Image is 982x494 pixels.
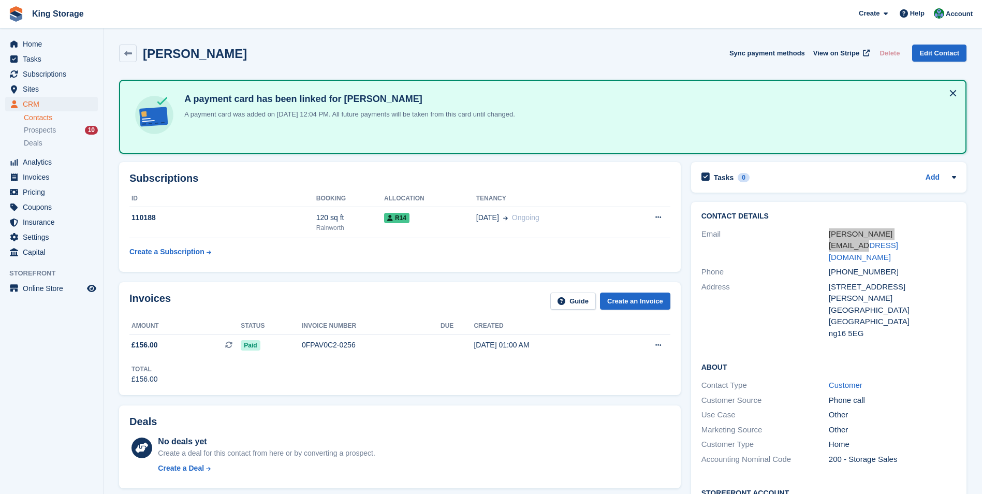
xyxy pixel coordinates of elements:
[131,365,158,374] div: Total
[129,172,670,184] h2: Subscriptions
[9,268,103,279] span: Storefront
[23,245,85,259] span: Capital
[714,173,734,182] h2: Tasks
[829,395,956,406] div: Phone call
[24,125,98,136] a: Prospects 10
[23,281,85,296] span: Online Store
[131,340,158,351] span: £156.00
[241,340,260,351] span: Paid
[859,8,880,19] span: Create
[133,93,176,137] img: card-linked-ebf98d0992dc2aeb22e95c0e3c79077019eb2392cfd83c6a337811c24bc77127.svg
[129,318,241,335] th: Amount
[129,293,171,310] h2: Invoices
[302,340,441,351] div: 0FPAV0C2-0256
[24,138,42,148] span: Deals
[701,439,829,451] div: Customer Type
[829,266,956,278] div: [PHONE_NUMBER]
[701,228,829,264] div: Email
[701,361,956,372] h2: About
[701,424,829,436] div: Marketing Source
[875,45,904,62] button: Delete
[829,409,956,421] div: Other
[912,45,966,62] a: Edit Contact
[829,454,956,466] div: 200 - Storage Sales
[701,212,956,221] h2: Contact Details
[384,213,409,223] span: R14
[910,8,925,19] span: Help
[701,281,829,340] div: Address
[129,191,316,207] th: ID
[829,424,956,436] div: Other
[829,293,956,304] div: [PERSON_NAME]
[316,223,384,233] div: Rainworth
[158,463,375,474] a: Create a Deal
[241,318,302,335] th: Status
[23,67,85,81] span: Subscriptions
[180,93,515,105] h4: A payment card has been linked for [PERSON_NAME]
[5,185,98,199] a: menu
[474,318,615,335] th: Created
[316,191,384,207] th: Booking
[8,6,24,22] img: stora-icon-8386f47178a22dfd0bd8f6a31ec36ba5ce8667c1dd55bd0f319d3a0aa187defe.svg
[829,328,956,340] div: ng16 5EG
[5,82,98,96] a: menu
[23,155,85,169] span: Analytics
[24,125,56,135] span: Prospects
[809,45,872,62] a: View on Stripe
[5,281,98,296] a: menu
[28,5,88,22] a: King Storage
[24,138,98,149] a: Deals
[829,316,956,328] div: [GEOGRAPHIC_DATA]
[701,395,829,406] div: Customer Source
[701,380,829,391] div: Contact Type
[129,416,157,428] h2: Deals
[180,109,515,120] p: A payment card was added on [DATE] 12:04 PM. All future payments will be taken from this card unt...
[158,463,204,474] div: Create a Deal
[600,293,670,310] a: Create an Invoice
[512,213,539,222] span: Ongoing
[474,340,615,351] div: [DATE] 01:00 AM
[476,191,621,207] th: Tenancy
[5,170,98,184] a: menu
[5,37,98,51] a: menu
[23,82,85,96] span: Sites
[129,212,316,223] div: 110188
[23,37,85,51] span: Home
[131,374,158,385] div: £156.00
[701,409,829,421] div: Use Case
[946,9,973,19] span: Account
[23,200,85,214] span: Coupons
[302,318,441,335] th: Invoice number
[729,45,805,62] button: Sync payment methods
[23,215,85,229] span: Insurance
[926,172,940,184] a: Add
[129,242,211,261] a: Create a Subscription
[129,246,204,257] div: Create a Subscription
[829,229,898,261] a: [PERSON_NAME][EMAIL_ADDRESS][DOMAIN_NAME]
[5,155,98,169] a: menu
[829,304,956,316] div: [GEOGRAPHIC_DATA]
[384,191,476,207] th: Allocation
[829,281,956,293] div: [STREET_ADDRESS]
[23,52,85,66] span: Tasks
[23,230,85,244] span: Settings
[829,439,956,451] div: Home
[5,67,98,81] a: menu
[23,170,85,184] span: Invoices
[813,48,859,59] span: View on Stripe
[158,448,375,459] div: Create a deal for this contact from here or by converting a prospect.
[5,245,98,259] a: menu
[23,97,85,111] span: CRM
[701,266,829,278] div: Phone
[5,52,98,66] a: menu
[738,173,750,182] div: 0
[5,230,98,244] a: menu
[158,435,375,448] div: No deals yet
[5,215,98,229] a: menu
[5,200,98,214] a: menu
[23,185,85,199] span: Pricing
[550,293,596,310] a: Guide
[934,8,944,19] img: John King
[476,212,499,223] span: [DATE]
[829,381,862,389] a: Customer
